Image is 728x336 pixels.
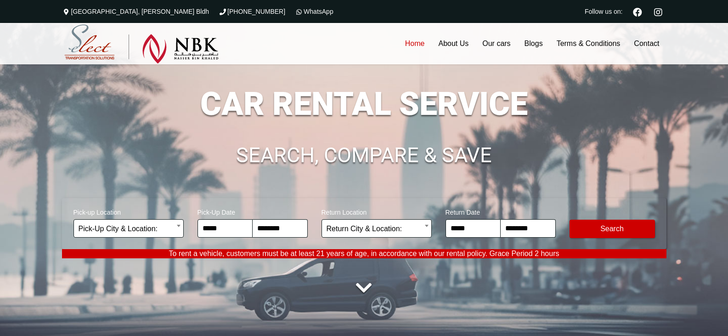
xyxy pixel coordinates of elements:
[327,220,427,238] span: Return City & Location:
[62,249,666,258] p: To rent a vehicle, customers must be at least 21 years of age, in accordance with our rental poli...
[294,8,333,15] a: WhatsApp
[446,203,556,219] span: Return Date
[570,220,655,238] button: Modify Search
[73,203,184,219] span: Pick-up Location
[79,220,179,238] span: Pick-Up City & Location:
[218,8,285,15] a: [PHONE_NUMBER]
[475,23,517,64] a: Our cars
[62,145,666,166] h1: SEARCH, COMPARE & SAVE
[64,24,219,64] img: Select Rent a Car
[650,6,666,17] a: Instagram
[431,23,475,64] a: About Us
[322,203,432,219] span: Return Location
[550,23,627,64] a: Terms & Conditions
[73,219,184,238] span: Pick-Up City & Location:
[398,23,432,64] a: Home
[627,23,666,64] a: Contact
[62,88,666,120] h1: CAR RENTAL SERVICE
[629,6,646,17] a: Facebook
[518,23,550,64] a: Blogs
[322,219,432,238] span: Return City & Location:
[198,203,308,219] span: Pick-Up Date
